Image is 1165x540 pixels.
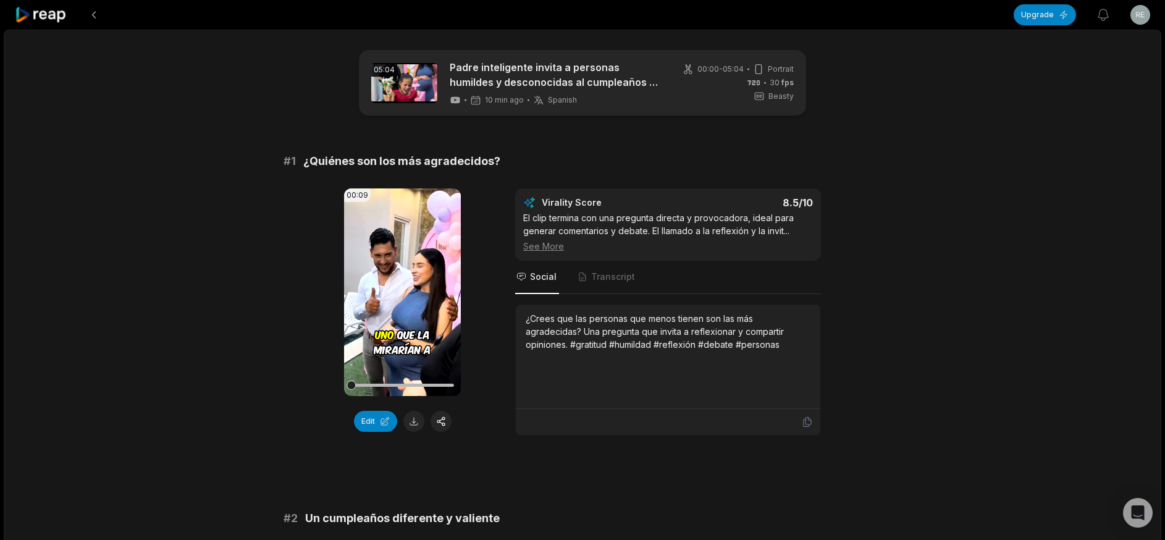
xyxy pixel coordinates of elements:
[542,196,675,209] div: Virality Score
[768,64,794,75] span: Portrait
[548,95,577,105] span: Spanish
[1123,498,1153,528] div: Open Intercom Messenger
[450,60,663,90] a: Padre inteligente invita a personas humildes y desconocidas al cumpleaños de su hija😱
[284,153,296,170] span: # 1
[523,211,813,253] div: El clip termina con una pregunta directa y provocadora, ideal para generar comentarios y debate. ...
[523,240,813,253] div: See More
[303,153,500,170] span: ¿Quiénes son los más agradecidos?
[530,271,557,283] span: Social
[526,312,810,351] div: ¿Crees que las personas que menos tienen son las más agradecidas? Una pregunta que invita a refle...
[770,77,794,88] span: 30
[768,91,794,102] span: Beasty
[591,271,635,283] span: Transcript
[781,78,794,87] span: fps
[681,196,814,209] div: 8.5 /10
[515,261,821,294] nav: Tabs
[354,411,397,432] button: Edit
[344,188,461,396] video: Your browser does not support mp4 format.
[305,510,500,527] span: Un cumpleaños diferente y valiente
[1014,4,1076,25] button: Upgrade
[284,510,298,527] span: # 2
[485,95,524,105] span: 10 min ago
[697,64,744,75] span: 00:00 - 05:04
